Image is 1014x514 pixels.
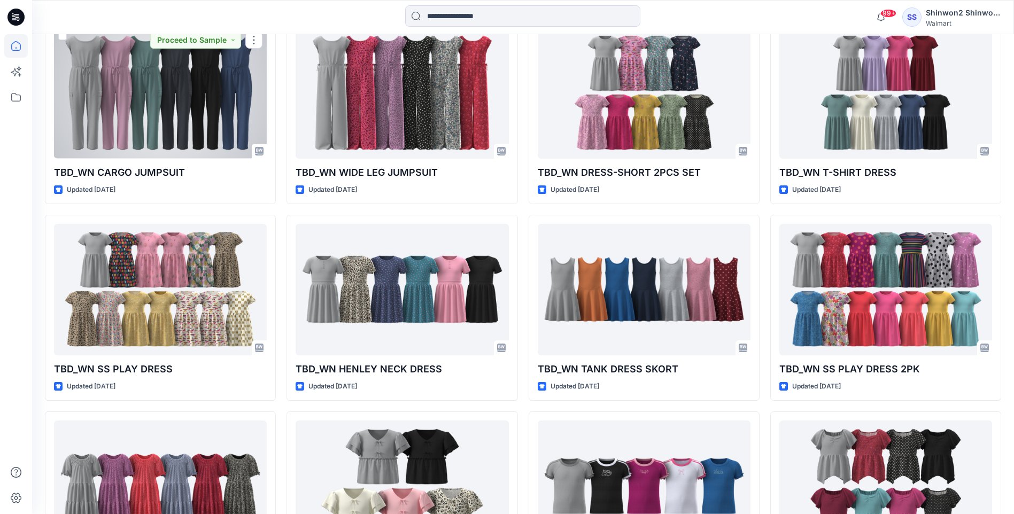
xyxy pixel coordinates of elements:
[779,362,992,377] p: TBD_WN SS PLAY DRESS 2PK
[296,224,508,355] a: TBD_WN HENLEY NECK DRESS
[880,9,896,18] span: 99+
[551,184,599,196] p: Updated [DATE]
[54,165,267,180] p: TBD_WN CARGO JUMPSUIT
[538,165,750,180] p: TBD_WN DRESS-SHORT 2PCS SET
[926,6,1001,19] div: Shinwon2 Shinwon2
[67,184,115,196] p: Updated [DATE]
[296,165,508,180] p: TBD_WN WIDE LEG JUMPSUIT
[308,381,357,392] p: Updated [DATE]
[538,224,750,355] a: TBD_WN TANK DRESS SKORT
[538,27,750,158] a: TBD_WN DRESS-SHORT 2PCS SET
[296,362,508,377] p: TBD_WN HENLEY NECK DRESS
[296,27,508,158] a: TBD_WN WIDE LEG JUMPSUIT
[792,381,841,392] p: Updated [DATE]
[779,165,992,180] p: TBD_WN T-SHIRT DRESS
[551,381,599,392] p: Updated [DATE]
[308,184,357,196] p: Updated [DATE]
[779,27,992,158] a: TBD_WN T-SHIRT DRESS
[54,27,267,158] a: TBD_WN CARGO JUMPSUIT
[779,224,992,355] a: TBD_WN SS PLAY DRESS 2PK
[538,362,750,377] p: TBD_WN TANK DRESS SKORT
[902,7,922,27] div: SS
[54,224,267,355] a: TBD_WN SS PLAY DRESS
[54,362,267,377] p: TBD_WN SS PLAY DRESS
[67,381,115,392] p: Updated [DATE]
[926,19,1001,27] div: Walmart
[792,184,841,196] p: Updated [DATE]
